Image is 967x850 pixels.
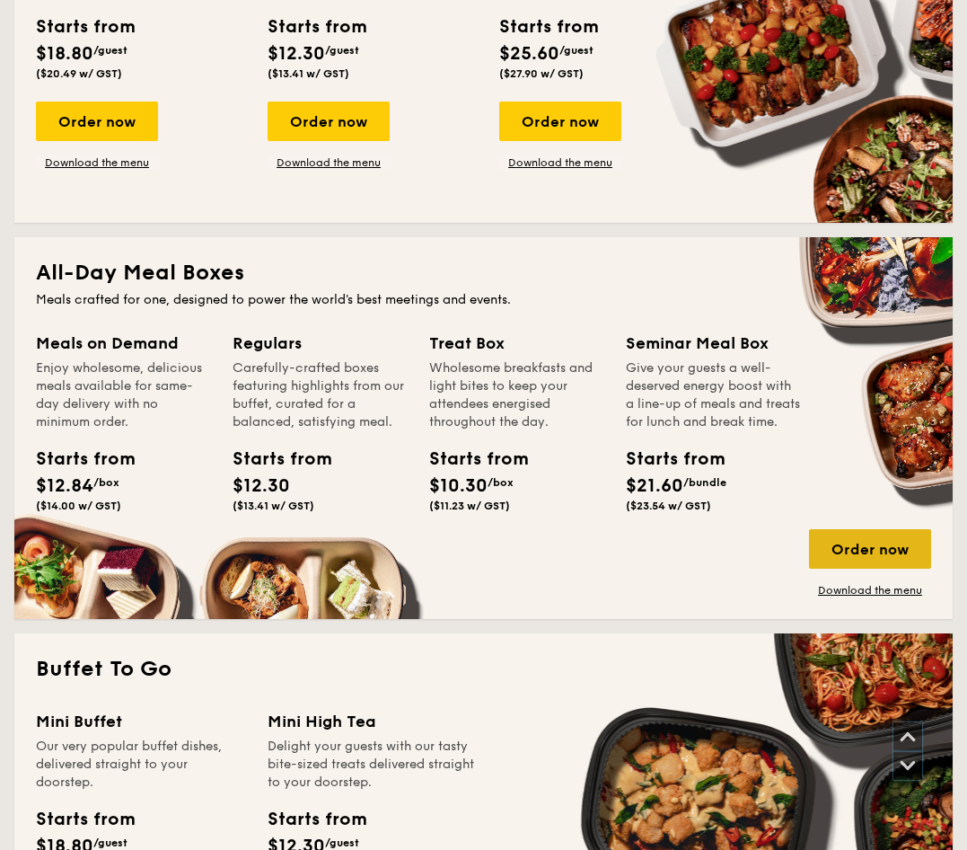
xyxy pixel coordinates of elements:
span: $12.30 [233,475,290,497]
div: Give your guests a well-deserved energy boost with a line-up of meals and treats for lunch and br... [626,359,801,431]
span: /guest [325,837,359,849]
span: $18.80 [36,43,93,65]
span: /box [488,476,514,489]
div: Mini Buffet [36,709,246,734]
div: Mini High Tea [268,709,478,734]
span: /guest [325,44,359,57]
span: ($14.00 w/ GST) [36,500,121,512]
div: Our very popular buffet dishes, delivered straight to your doorstep. [36,738,246,792]
span: /guest [93,44,127,57]
div: Carefully-crafted boxes featuring highlights from our buffet, curated for a balanced, satisfying ... [233,359,408,431]
div: Order now [499,102,621,141]
div: Treat Box [429,331,604,356]
div: Meals on Demand [36,331,211,356]
div: Order now [809,529,931,569]
span: ($23.54 w/ GST) [626,500,711,512]
div: Starts from [626,446,707,473]
span: ($13.41 w/ GST) [233,500,314,512]
span: /bundle [683,476,726,489]
a: Download the menu [36,155,158,170]
div: Starts from [36,13,134,40]
div: Starts from [429,446,510,473]
span: $12.30 [268,43,325,65]
div: Starts from [233,446,313,473]
span: $12.84 [36,475,93,497]
div: Enjoy wholesome, delicious meals available for same-day delivery with no minimum order. [36,359,211,431]
span: ($27.90 w/ GST) [499,67,584,80]
div: Starts from [36,446,117,473]
div: Meals crafted for one, designed to power the world's best meetings and events. [36,291,931,309]
a: Download the menu [809,583,931,598]
div: Delight your guests with our tasty bite-sized treats delivered straight to your doorstep. [268,738,478,792]
a: Download the menu [499,155,621,170]
span: ($13.41 w/ GST) [268,67,349,80]
div: Order now [268,102,390,141]
h2: All-Day Meal Boxes [36,259,931,288]
span: $10.30 [429,475,488,497]
a: Download the menu [268,155,390,170]
div: Starts from [268,806,365,833]
span: ($11.23 w/ GST) [429,500,510,512]
span: ($20.49 w/ GST) [36,67,122,80]
div: Starts from [36,806,134,833]
div: Regulars [233,331,408,356]
div: Starts from [268,13,365,40]
span: /guest [93,837,127,849]
span: /guest [559,44,593,57]
span: $25.60 [499,43,559,65]
div: Wholesome breakfasts and light bites to keep your attendees energised throughout the day. [429,359,604,431]
div: Seminar Meal Box [626,331,801,356]
div: Order now [36,102,158,141]
span: /box [93,476,119,489]
div: Starts from [499,13,597,40]
span: $21.60 [626,475,683,497]
h2: Buffet To Go [36,655,931,684]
